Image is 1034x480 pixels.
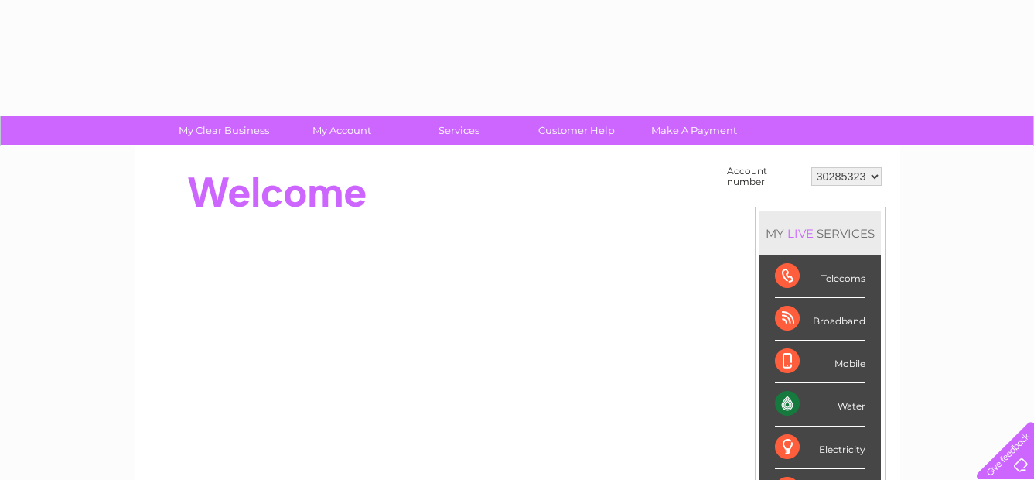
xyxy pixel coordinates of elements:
[775,427,865,469] div: Electricity
[775,341,865,383] div: Mobile
[723,162,807,191] td: Account number
[278,116,405,145] a: My Account
[759,211,881,255] div: MY SERVICES
[395,116,523,145] a: Services
[160,116,288,145] a: My Clear Business
[630,116,758,145] a: Make A Payment
[775,298,865,341] div: Broadband
[784,226,817,241] div: LIVE
[775,255,865,298] div: Telecoms
[775,383,865,426] div: Water
[513,116,640,145] a: Customer Help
